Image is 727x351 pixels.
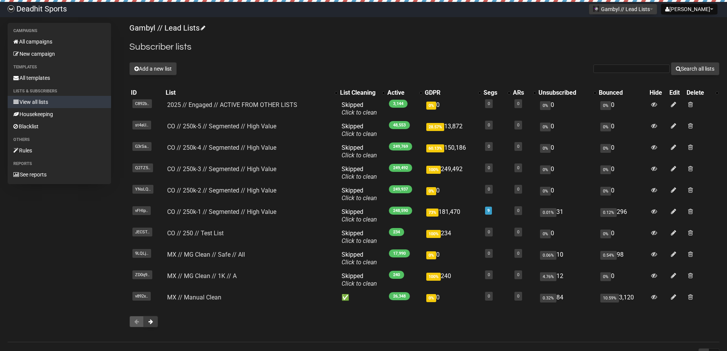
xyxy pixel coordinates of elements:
[342,101,377,116] span: Skipped
[423,269,482,291] td: 240
[487,208,490,213] a: 9
[517,187,519,192] a: 0
[342,272,377,287] span: Skipped
[8,87,111,96] li: Lists & subscribers
[540,144,551,153] span: 0%
[488,101,490,106] a: 0
[600,144,611,153] span: 0%
[423,87,482,98] th: GDPR: No sort applied, activate to apply an ascending sort
[423,141,482,162] td: 150,186
[426,144,444,152] span: 60.13%
[129,40,719,54] h2: Subscriber lists
[129,87,164,98] th: ID: No sort applied, sorting is disabled
[342,144,377,159] span: Skipped
[537,226,597,248] td: 0
[389,228,404,236] span: 234
[537,98,597,120] td: 0
[132,228,152,236] span: JECST..
[540,230,551,238] span: 0%
[597,205,648,226] td: 296
[423,120,482,141] td: 13,872
[589,4,657,15] button: Gambyl // Lead Lists
[167,294,221,301] a: MX // Manual Clean
[426,230,441,238] span: 100%
[342,208,377,223] span: Skipped
[426,273,441,281] span: 100%
[342,194,377,202] a: Click to clean
[600,251,617,260] span: 0.54%
[540,208,556,217] span: 0.01%
[389,249,410,257] span: 17,990
[661,4,717,15] button: [PERSON_NAME]
[129,62,177,75] button: Add a new list
[389,121,410,129] span: 48,553
[597,98,648,120] td: 0
[8,159,111,168] li: Reports
[8,96,111,108] a: View all lists
[540,101,551,110] span: 0%
[132,121,151,129] span: st4aU..
[513,89,530,97] div: ARs
[669,89,683,97] div: Edit
[597,141,648,162] td: 0
[164,87,339,98] th: List: No sort applied, activate to apply an ascending sort
[8,63,111,72] li: Templates
[600,101,611,110] span: 0%
[537,269,597,291] td: 12
[339,87,386,98] th: List Cleaning: No sort applied, activate to apply an ascending sort
[517,272,519,277] a: 0
[8,135,111,144] li: Others
[342,173,377,180] a: Click to clean
[597,291,648,304] td: 3,120
[517,208,519,213] a: 0
[132,292,151,301] span: v892x..
[600,294,619,302] span: 10.59%
[342,216,377,223] a: Click to clean
[167,144,276,151] a: CO // 250k-4 // Segmented // High Value
[597,226,648,248] td: 0
[537,184,597,205] td: 0
[540,123,551,131] span: 0%
[597,162,648,184] td: 0
[389,100,408,108] span: 3,144
[537,141,597,162] td: 0
[517,144,519,149] a: 0
[389,185,412,193] span: 249,937
[167,187,276,194] a: CO // 250k-2 // Segmented // High Value
[8,5,15,12] img: 3fbe88bd53d624040ed5a02265cbbb0f
[342,130,377,137] a: Click to clean
[687,89,712,97] div: Delete
[425,89,474,97] div: GDPR
[600,272,611,281] span: 0%
[600,187,611,196] span: 0%
[600,165,611,174] span: 0%
[342,230,377,244] span: Skipped
[8,36,111,48] a: All campaigns
[167,101,297,108] a: 2025 // Engaged // ACTIVE FROM OTHER LISTS
[8,26,111,36] li: Campaigns
[8,144,111,157] a: Rules
[342,152,377,159] a: Click to clean
[426,123,444,131] span: 28.57%
[426,187,436,195] span: 0%
[600,230,611,238] span: 0%
[597,248,648,269] td: 98
[648,87,668,98] th: Hide: No sort applied, sorting is disabled
[600,123,611,131] span: 0%
[132,142,152,151] span: G3rSa..
[538,89,589,97] div: Unsubscribed
[599,89,646,97] div: Bounced
[423,205,482,226] td: 181,470
[426,102,436,110] span: 0%
[537,248,597,269] td: 10
[389,142,412,150] span: 249,769
[488,187,490,192] a: 0
[389,207,412,215] span: 248,590
[484,89,504,97] div: Segs
[488,251,490,256] a: 0
[517,251,519,256] a: 0
[650,89,666,97] div: Hide
[537,291,597,304] td: 84
[8,168,111,181] a: See reports
[423,162,482,184] td: 249,492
